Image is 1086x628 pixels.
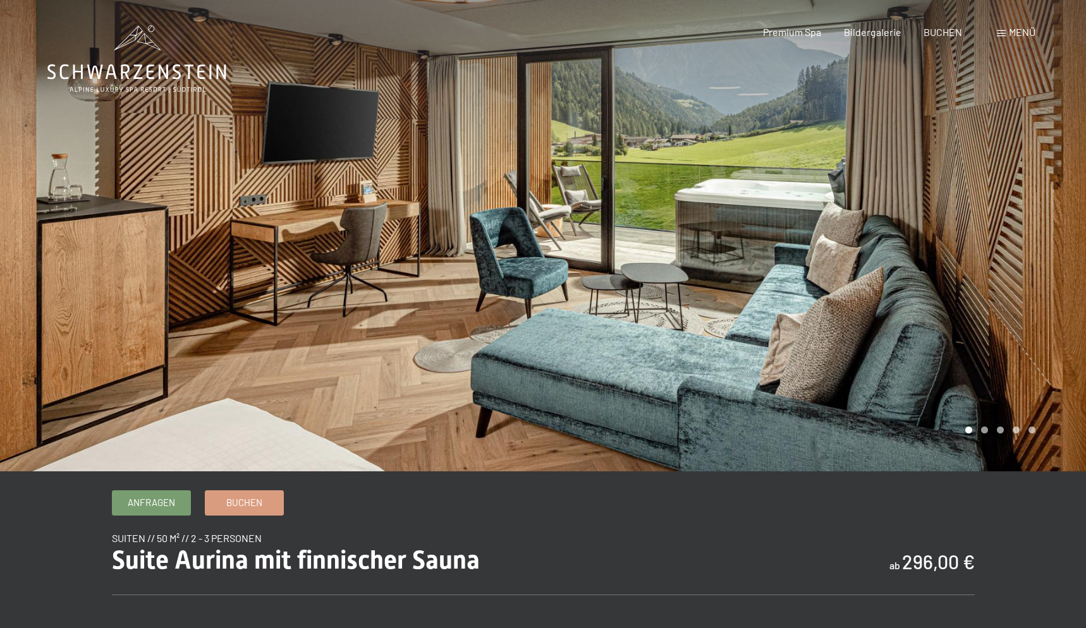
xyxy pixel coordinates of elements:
a: Bildergalerie [844,26,901,38]
a: Buchen [205,491,283,515]
a: Premium Spa [763,26,821,38]
span: Suiten // 50 m² // 2 - 3 Personen [112,532,262,544]
a: BUCHEN [924,26,962,38]
span: Buchen [226,496,262,509]
span: Anfragen [128,496,175,509]
span: Menü [1009,26,1035,38]
a: Anfragen [113,491,190,515]
span: ab [889,559,900,571]
span: Suite Aurina mit finnischer Sauna [112,545,480,575]
b: 296,00 € [902,550,975,573]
